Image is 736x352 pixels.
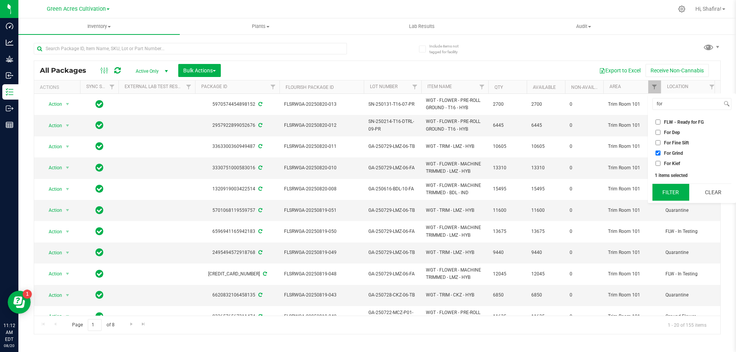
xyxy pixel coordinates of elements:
[665,313,714,320] span: Ground Flower
[608,228,656,235] span: Trim Room 101
[646,64,709,77] button: Receive Non-Cannabis
[493,101,522,108] span: 2700
[106,80,118,93] a: Filter
[23,290,32,299] iframe: Resource center unread badge
[426,291,484,299] span: WGT - TRIM - CKZ - HYB
[426,309,484,324] span: WGT - FLOWER - PRE-ROLL GROUND - MCZ - SAT
[6,88,13,96] inline-svg: Inventory
[194,101,281,108] div: 5970574454898152
[262,271,267,277] span: Sync from Compliance System
[125,84,185,89] a: External Lab Test Result
[284,207,359,214] span: FLSRWGA-20250819-051
[531,270,560,278] span: 12045
[493,164,522,172] span: 13310
[493,249,522,256] span: 9440
[95,226,103,237] span: In Sync
[95,205,103,216] span: In Sync
[95,311,103,322] span: In Sync
[95,183,103,194] span: In Sync
[570,185,599,193] span: 0
[257,208,262,213] span: Sync from Compliance System
[3,322,15,343] p: 11:12 AM EDT
[257,102,262,107] span: Sync from Compliance System
[531,122,560,129] span: 6445
[368,143,417,150] span: GA-250729-LMZ-06-TB
[531,143,560,150] span: 10605
[63,141,72,152] span: select
[194,164,281,172] div: 3330751000583016
[8,291,31,314] iframe: Resource center
[40,66,94,75] span: All Packages
[286,85,334,90] a: Flourish Package ID
[655,130,660,135] input: For Dep
[63,205,72,216] span: select
[608,101,656,108] span: Trim Room 101
[664,151,683,156] span: For Grind
[368,118,417,133] span: SN-250214-T16-DTRL-09-PR
[426,118,484,133] span: WGT - FLOWER - PRE-ROLL GROUND - T16 - HYB
[503,18,664,34] a: Audit
[570,228,599,235] span: 0
[664,141,689,145] span: For Fine Sift
[531,185,560,193] span: 15495
[95,247,103,258] span: In Sync
[493,270,522,278] span: 12045
[503,23,664,30] span: Audit
[6,105,13,112] inline-svg: Outbound
[664,120,704,124] span: FLW - Ready for FG
[284,143,359,150] span: FLSRWGA-20250820-011
[493,291,522,299] span: 6850
[95,162,103,173] span: In Sync
[531,249,560,256] span: 9440
[95,269,103,279] span: In Sync
[368,101,417,108] span: SN-250131-T16-07-PR
[570,101,599,108] span: 0
[570,122,599,129] span: 0
[95,99,103,110] span: In Sync
[18,23,180,30] span: Inventory
[570,207,599,214] span: 0
[653,98,722,110] input: Search
[63,226,72,237] span: select
[608,313,656,320] span: Trim Room 101
[257,250,262,255] span: Sync from Compliance System
[284,291,359,299] span: FLSRWGA-20250819-043
[608,207,656,214] span: Trim Room 101
[655,151,660,156] input: For Grind
[531,207,560,214] span: 11600
[42,290,62,301] span: Action
[429,43,468,55] span: Include items not tagged for facility
[426,160,484,175] span: WGT - FLOWER - MACHINE TRIMMED - LMZ - HYB
[609,84,621,89] a: Area
[570,249,599,256] span: 0
[531,291,560,299] span: 6850
[665,270,714,278] span: FLW - In Testing
[426,224,484,239] span: WGT - FLOWER - MACHINE TRIMMED - LMZ - HYB
[427,84,452,89] a: Item Name
[608,122,656,129] span: Trim Room 101
[42,184,62,195] span: Action
[608,164,656,172] span: Trim Room 101
[476,80,488,93] a: Filter
[95,141,103,152] span: In Sync
[608,270,656,278] span: Trim Room 101
[368,228,417,235] span: GA-250729-LMZ-06-FA
[368,291,417,299] span: GA-250728-CKZ-06-TB
[493,313,522,320] span: 11635
[531,228,560,235] span: 13675
[368,164,417,172] span: GA-250729-LMZ-06-FA
[194,228,281,235] div: 6596941165942183
[368,249,417,256] span: GA-250729-LMZ-06-TB
[63,184,72,195] span: select
[531,101,560,108] span: 2700
[194,291,281,299] div: 6620832106458135
[194,143,281,150] div: 3363300360949487
[655,173,729,178] div: 1 items selected
[63,247,72,258] span: select
[493,228,522,235] span: 13675
[63,99,72,110] span: select
[426,267,484,281] span: WGT - FLOWER - MACHINE TRIMMED - LMZ - HYB
[138,319,149,329] a: Go to the last page
[370,84,398,89] a: Lot Number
